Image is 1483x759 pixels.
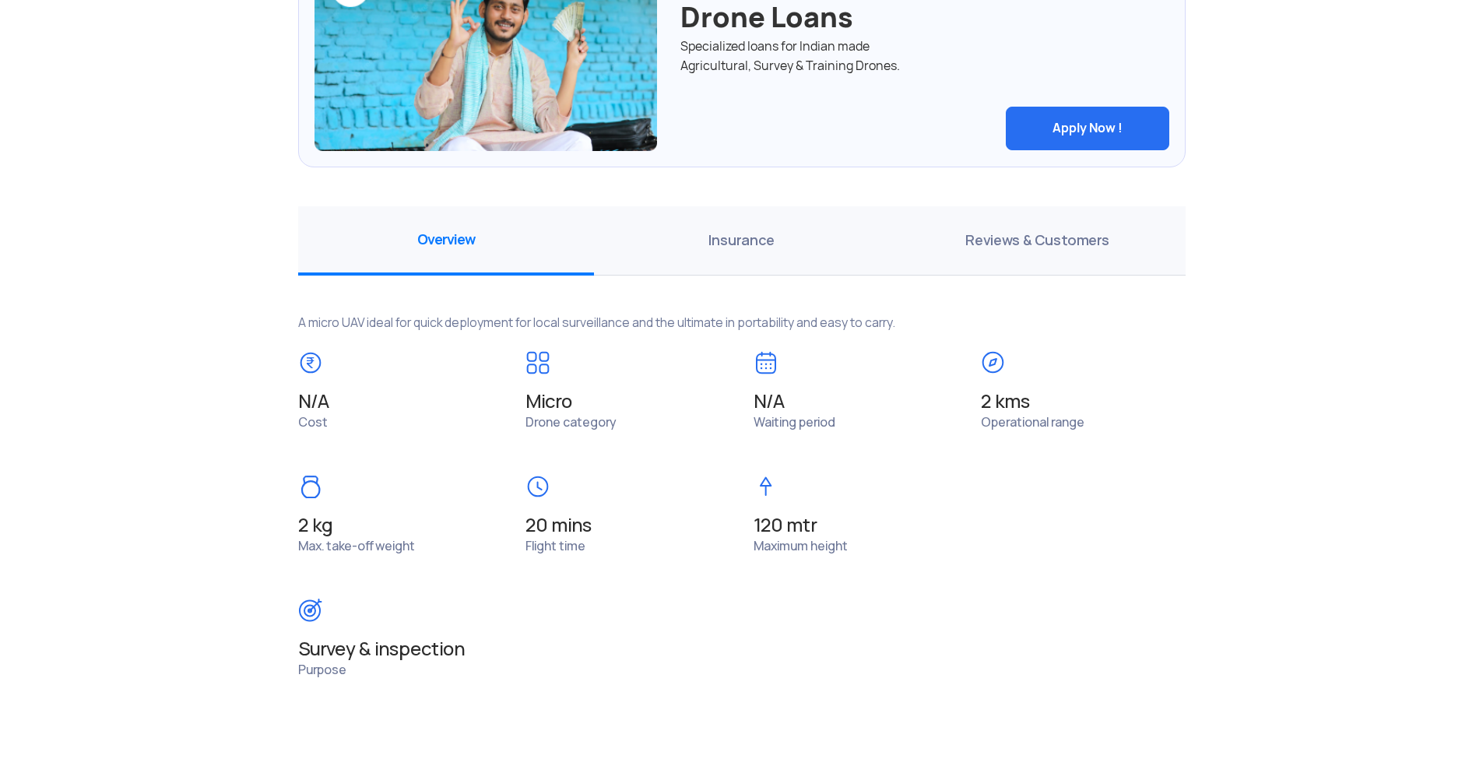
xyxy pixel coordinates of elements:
span: Insurance [594,206,890,276]
span: Purpose [298,662,346,678]
span: Maximum height [754,538,848,554]
span: Drone category [525,414,616,430]
span: 20 mins [525,515,730,536]
span: N/A [298,389,329,413]
span: Max. take-off weight [298,538,415,554]
span: Micro [525,391,730,413]
span: Reviews & Customers [890,206,1186,276]
p: A micro UAV ideal for quick deployment for local surveillance and the ultimate in portability and... [298,299,1186,332]
span: Waiting period [754,414,835,430]
span: Overview [298,206,594,276]
span: Cost [298,414,328,430]
span: Operational range [981,414,1084,430]
span: Survey & inspection [298,638,1186,660]
button: Apply Now ! [1006,107,1169,150]
span: 2 kg [298,515,503,536]
span: Flight time [525,538,585,554]
span: N/A [754,391,958,413]
span: 2 kms [981,391,1186,413]
div: Specialized loans for Indian made Agricultural, Survey & Training Drones. [680,37,1169,76]
span: 120 mtr [754,515,958,536]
